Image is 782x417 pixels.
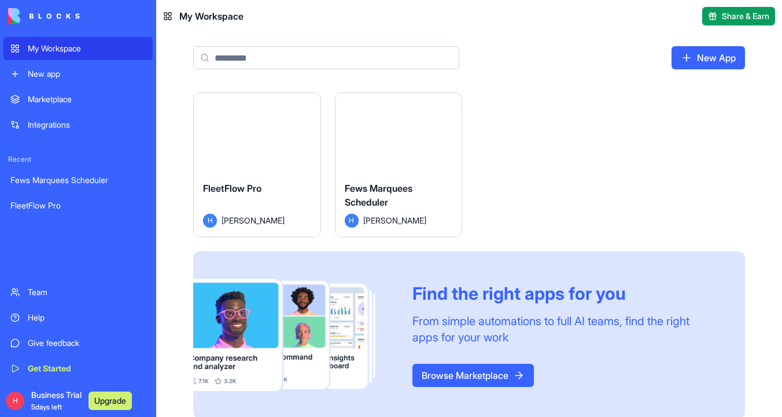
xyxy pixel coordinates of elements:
span: Fews Marquees Scheduler [345,183,412,208]
a: Integrations [3,113,153,136]
a: FleetFlow Pro [3,194,153,217]
span: H [203,214,217,228]
a: Help [3,306,153,329]
a: Give feedback [3,332,153,355]
a: My Workspace [3,37,153,60]
div: Fews Marquees Scheduler [10,174,146,186]
img: logo [8,8,80,24]
img: Frame_181_egmpey.png [193,279,394,392]
div: My Workspace [28,43,146,54]
div: Find the right apps for you [412,283,717,304]
button: Share & Earn [702,7,775,25]
div: Integrations [28,119,146,131]
span: 5 days left [31,403,62,411]
button: Upgrade [88,392,132,410]
a: Marketplace [3,88,153,111]
a: Fews Marquees SchedulerH[PERSON_NAME] [335,92,463,237]
span: FleetFlow Pro [203,183,261,194]
a: Get Started [3,357,153,380]
a: Browse Marketplace [412,364,534,387]
div: Help [28,312,146,323]
div: FleetFlow Pro [10,200,146,211]
span: Recent [3,155,153,164]
div: Get Started [28,363,146,374]
div: Marketplace [28,94,146,105]
span: H [6,392,24,410]
a: Team [3,281,153,304]
a: FleetFlow ProH[PERSON_NAME] [193,92,321,237]
span: Business Trial [31,389,82,412]
span: My Workspace [179,9,244,23]
div: From simple automations to full AI teams, find the right apps for your work [412,313,717,345]
span: H [345,214,359,228]
a: Fews Marquees Scheduler [3,169,153,192]
span: [PERSON_NAME] [222,214,285,226]
a: New App [672,46,745,69]
a: New app [3,62,153,85]
span: Share & Earn [722,10,769,22]
div: Team [28,286,146,298]
div: New app [28,68,146,80]
div: Give feedback [28,337,146,349]
span: [PERSON_NAME] [363,214,426,226]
